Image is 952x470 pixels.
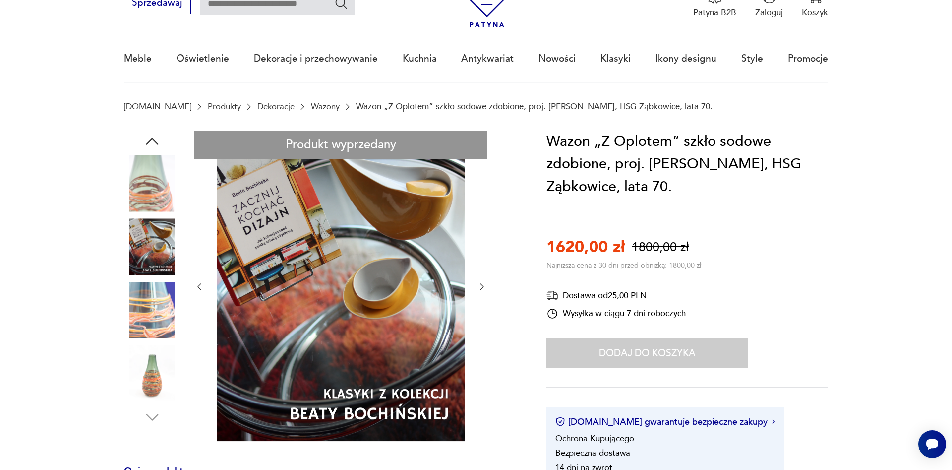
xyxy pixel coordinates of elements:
[257,102,295,111] a: Dekoracje
[546,308,686,320] div: Wysyłka w ciągu 7 dni roboczych
[546,261,701,270] p: Najniższa cena z 30 dni przed obniżką: 1800,00 zł
[124,102,191,111] a: [DOMAIN_NAME]
[403,36,437,81] a: Kuchnia
[546,289,558,302] img: Ikona dostawy
[632,239,689,256] p: 1800,00 zł
[217,131,465,441] img: Zdjęcie produktu Wazon „Z Oplotem” szkło sodowe zdobione, proj. Stanisław Macha, HSG Ząbkowice, l...
[755,7,783,18] p: Zaloguj
[555,416,775,428] button: [DOMAIN_NAME] gwarantuje bezpieczne zakupy
[655,36,716,81] a: Ikony designu
[538,36,576,81] a: Nowości
[254,36,378,81] a: Dekoracje i przechowywanie
[124,155,180,212] img: Zdjęcie produktu Wazon „Z Oplotem” szkło sodowe zdobione, proj. Stanisław Macha, HSG Ząbkowice, l...
[555,447,630,459] li: Bezpieczna dostawa
[546,289,686,302] div: Dostawa od 25,00 PLN
[600,36,631,81] a: Klasyki
[772,419,775,424] img: Ikona strzałki w prawo
[918,430,946,458] iframe: Smartsupp widget button
[546,236,625,258] p: 1620,00 zł
[555,417,565,427] img: Ikona certyfikatu
[124,218,180,275] img: Zdjęcie produktu Wazon „Z Oplotem” szkło sodowe zdobione, proj. Stanisław Macha, HSG Ząbkowice, l...
[461,36,514,81] a: Antykwariat
[741,36,763,81] a: Style
[693,7,736,18] p: Patyna B2B
[124,282,180,338] img: Zdjęcie produktu Wazon „Z Oplotem” szkło sodowe zdobione, proj. Stanisław Macha, HSG Ząbkowice, l...
[194,131,487,160] div: Produkt wyprzedany
[555,433,634,444] li: Ochrona Kupującego
[208,102,241,111] a: Produkty
[177,36,229,81] a: Oświetlenie
[546,131,828,199] h1: Wazon „Z Oplotem” szkło sodowe zdobione, proj. [PERSON_NAME], HSG Ząbkowice, lata 70.
[124,345,180,402] img: Zdjęcie produktu Wazon „Z Oplotem” szkło sodowe zdobione, proj. Stanisław Macha, HSG Ząbkowice, l...
[802,7,828,18] p: Koszyk
[788,36,828,81] a: Promocje
[311,102,340,111] a: Wazony
[356,102,713,111] p: Wazon „Z Oplotem” szkło sodowe zdobione, proj. [PERSON_NAME], HSG Ząbkowice, lata 70.
[124,36,152,81] a: Meble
